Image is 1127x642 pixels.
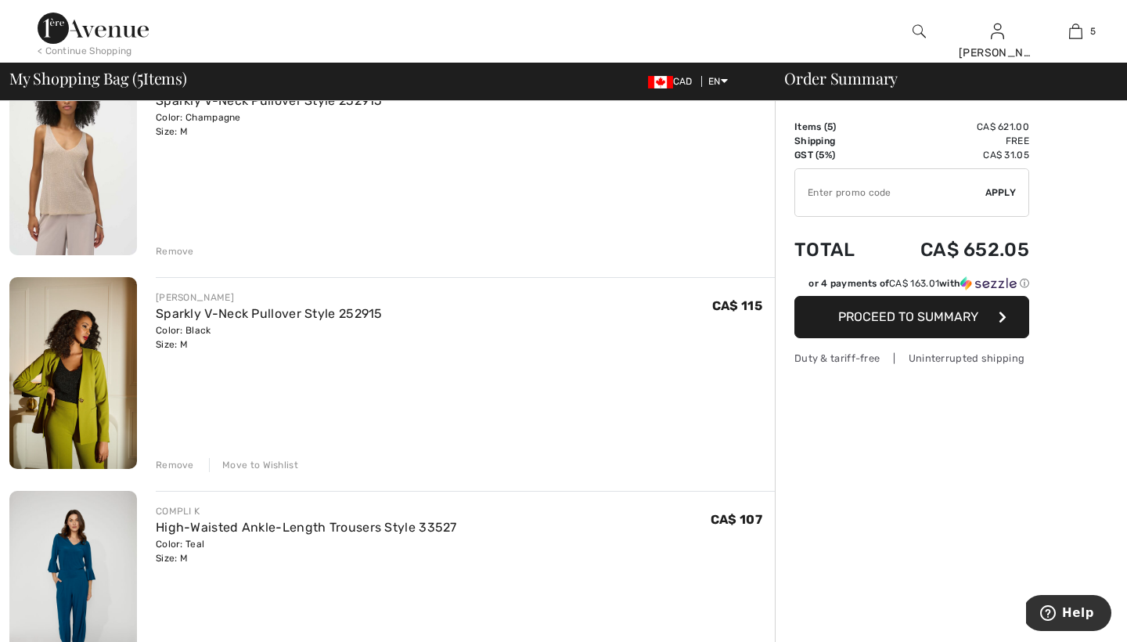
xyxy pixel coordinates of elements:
div: Duty & tariff-free | Uninterrupted shipping [794,351,1029,366]
span: 5 [137,67,143,87]
span: CA$ 115 [712,298,762,313]
span: 5 [1090,24,1096,38]
iframe: Opens a widget where you can find more information [1026,595,1111,634]
div: or 4 payments of with [808,276,1029,290]
div: Move to Wishlist [209,458,298,472]
td: CA$ 31.05 [878,148,1029,162]
div: [PERSON_NAME] [156,290,383,305]
span: EN [708,76,728,87]
img: Sparkly V-Neck Pullover Style 252915 [9,64,137,255]
input: Promo code [795,169,985,216]
span: CAD [648,76,699,87]
div: Order Summary [765,70,1118,86]
button: Proceed to Summary [794,296,1029,338]
img: Sparkly V-Neck Pullover Style 252915 [9,277,137,468]
a: Sparkly V-Neck Pullover Style 252915 [156,306,383,321]
div: < Continue Shopping [38,44,132,58]
img: My Info [991,22,1004,41]
td: Free [878,134,1029,148]
td: Items ( ) [794,120,878,134]
span: CA$ 107 [711,512,762,527]
div: Remove [156,458,194,472]
div: Remove [156,244,194,258]
span: CA$ 163.01 [889,278,939,289]
div: or 4 payments ofCA$ 163.01withSezzle Click to learn more about Sezzle [794,276,1029,296]
img: My Bag [1069,22,1082,41]
div: Color: Champagne Size: M [156,110,383,139]
td: CA$ 621.00 [878,120,1029,134]
a: 5 [1037,22,1114,41]
a: Sign In [991,23,1004,38]
div: [PERSON_NAME] [959,45,1035,61]
td: GST (5%) [794,148,878,162]
img: search the website [913,22,926,41]
span: My Shopping Bag ( Items) [9,70,187,86]
div: Color: Black Size: M [156,323,383,352]
td: Shipping [794,134,878,148]
div: Color: Teal Size: M [156,537,457,565]
span: Proceed to Summary [838,309,978,324]
img: Sezzle [960,276,1017,290]
div: COMPLI K [156,504,457,518]
span: 5 [827,121,833,132]
img: Canadian Dollar [648,76,673,88]
a: High-Waisted Ankle-Length Trousers Style 33527 [156,520,457,535]
td: Total [794,223,878,276]
td: CA$ 652.05 [878,223,1029,276]
img: 1ère Avenue [38,13,149,44]
span: Apply [985,186,1017,200]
